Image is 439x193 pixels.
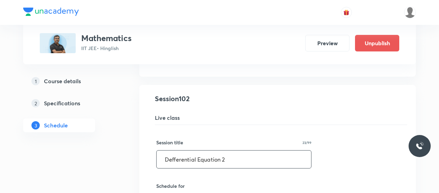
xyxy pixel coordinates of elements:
h4: Session 102 [155,94,407,104]
h5: Live class [155,114,407,122]
p: 2 [31,99,40,107]
button: Preview [305,35,349,51]
a: Company Logo [23,8,79,18]
h6: Schedule for [156,182,311,190]
img: ttu [415,142,424,150]
a: 1Course details [23,74,117,88]
a: 2Specifications [23,96,117,110]
img: Dhirendra singh [404,7,416,18]
p: 23/99 [302,141,311,144]
img: 40074413-8BB8-4A18-BBDB-58682F53F71E_plus.png [40,33,76,53]
h5: Specifications [44,99,80,107]
p: 1 [31,77,40,85]
h3: Mathematics [81,33,132,43]
button: Unpublish [355,35,399,51]
h5: Course details [44,77,81,85]
img: avatar [343,9,349,16]
p: 3 [31,121,40,129]
img: Company Logo [23,8,79,16]
input: A great title is short, clear and descriptive [157,151,311,168]
h6: Session title [156,139,183,146]
p: IIT JEE • Hinglish [81,45,132,52]
h5: Schedule [44,121,68,129]
button: avatar [341,7,352,18]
